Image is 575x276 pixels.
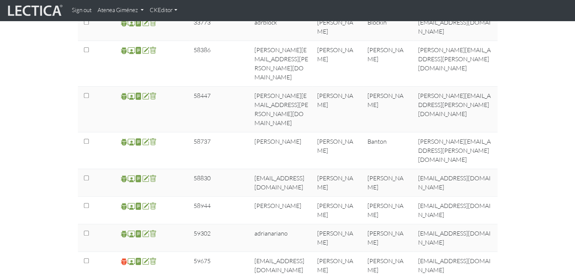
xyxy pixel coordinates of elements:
span: reports [135,19,142,27]
td: [PERSON_NAME] [363,40,413,86]
td: adrianariano [250,224,313,251]
td: Blockin [363,13,413,40]
span: reports [135,46,142,55]
span: delete [149,19,157,27]
span: account update [142,19,149,27]
span: delete [149,229,157,238]
td: [PERSON_NAME] [313,40,363,86]
span: reports [135,202,142,211]
a: CKEditor [147,3,180,18]
td: [PERSON_NAME] [363,86,413,132]
td: [PERSON_NAME] [313,224,363,251]
td: [PERSON_NAME] [363,169,413,196]
td: 33773 [189,13,215,40]
td: [PERSON_NAME] [313,169,363,196]
td: [PERSON_NAME] [313,86,363,132]
a: Sign out [69,3,95,18]
td: 58737 [189,132,215,169]
span: delete [149,257,157,266]
span: account update [142,46,149,55]
span: Staff [128,92,135,101]
td: [PERSON_NAME] [313,132,363,169]
span: Staff [128,229,135,238]
td: [EMAIL_ADDRESS][DOMAIN_NAME] [414,196,498,224]
td: [PERSON_NAME][EMAIL_ADDRESS][PERSON_NAME][DOMAIN_NAME] [414,132,498,169]
span: Staff [128,202,135,211]
td: [EMAIL_ADDRESS][DOMAIN_NAME] [414,169,498,196]
span: account update [142,229,149,238]
td: 59302 [189,224,215,251]
td: [EMAIL_ADDRESS][DOMAIN_NAME] [414,13,498,40]
td: [PERSON_NAME] [313,196,363,224]
span: reports [135,257,142,266]
span: Staff [128,46,135,55]
span: reports [135,229,142,238]
td: [EMAIL_ADDRESS][DOMAIN_NAME] [250,169,313,196]
span: account update [142,174,149,183]
td: adrblock [250,13,313,40]
td: Banton [363,132,413,169]
td: [PERSON_NAME] [313,13,363,40]
td: 58944 [189,196,215,224]
span: Staff [128,19,135,27]
td: 58447 [189,86,215,132]
span: account update [142,257,149,266]
span: reports [135,138,142,146]
td: [PERSON_NAME][EMAIL_ADDRESS][PERSON_NAME][DOMAIN_NAME] [250,86,313,132]
a: Atenea Giménez [95,3,147,18]
span: delete [149,174,157,183]
span: delete [149,202,157,211]
span: account update [142,92,149,101]
span: Staff [128,138,135,146]
td: [PERSON_NAME][EMAIL_ADDRESS][PERSON_NAME][DOMAIN_NAME] [414,40,498,86]
span: reports [135,92,142,101]
img: lecticalive [6,3,63,18]
td: [PERSON_NAME][EMAIL_ADDRESS][PERSON_NAME][DOMAIN_NAME] [414,86,498,132]
span: account update [142,202,149,211]
td: [EMAIL_ADDRESS][DOMAIN_NAME] [414,224,498,251]
td: 58386 [189,40,215,86]
span: account update [142,138,149,146]
span: reports [135,174,142,183]
td: [PERSON_NAME] [250,196,313,224]
td: [PERSON_NAME] [363,224,413,251]
td: [PERSON_NAME][EMAIL_ADDRESS][PERSON_NAME][DOMAIN_NAME] [250,40,313,86]
td: [PERSON_NAME] [250,132,313,169]
span: delete [149,92,157,101]
span: Staff [128,174,135,183]
span: delete [149,46,157,55]
td: [PERSON_NAME] [363,196,413,224]
span: delete [149,138,157,146]
span: Staff [128,257,135,266]
td: 58830 [189,169,215,196]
